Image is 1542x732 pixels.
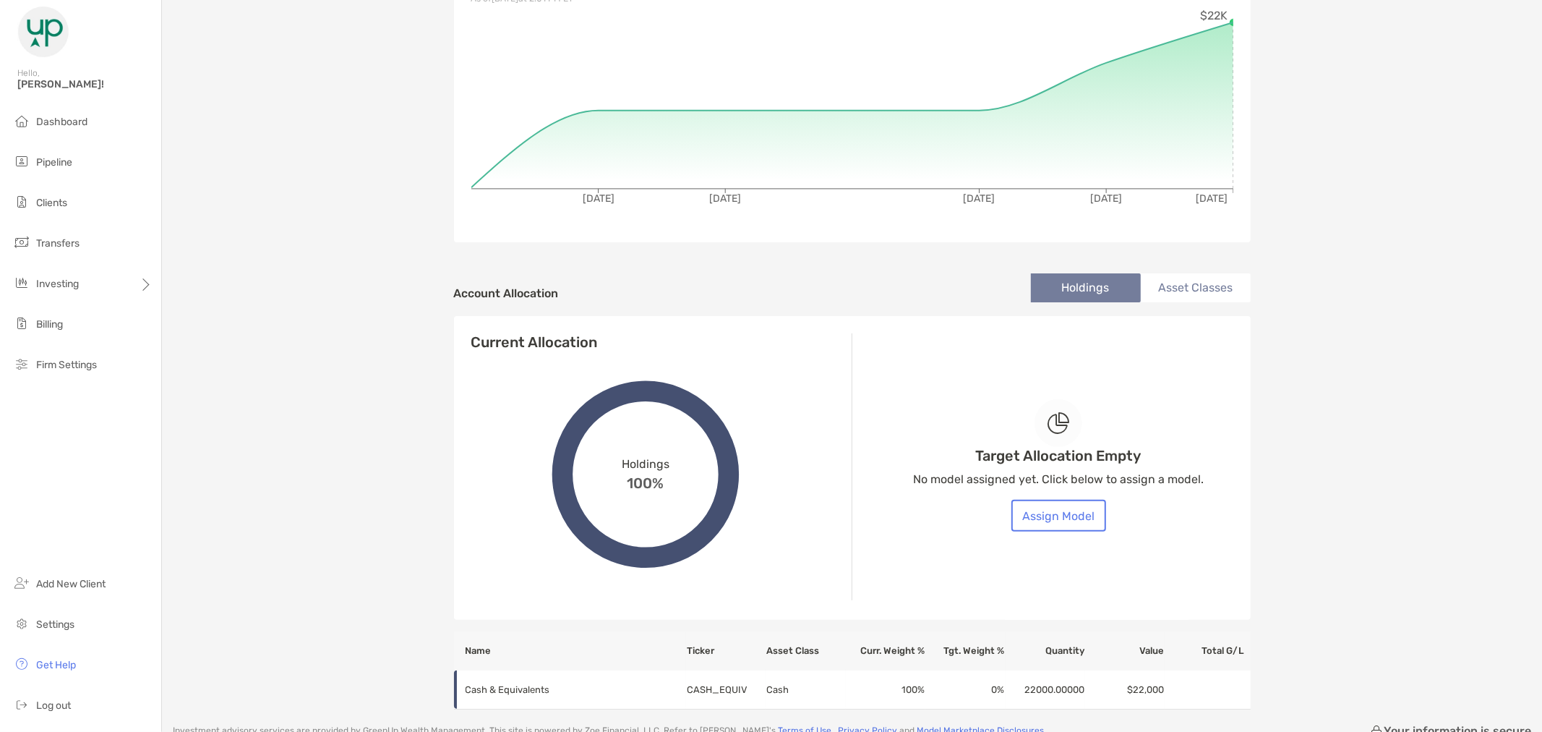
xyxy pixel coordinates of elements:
[36,116,87,128] span: Dashboard
[13,234,30,251] img: transfers icon
[13,574,30,592] img: add_new_client icon
[13,655,30,673] img: get-help icon
[13,193,30,210] img: clients icon
[13,355,30,373] img: firm-settings icon
[913,470,1204,488] p: No model assigned yet. Click below to assign a model.
[1006,631,1085,671] th: Quantity
[846,671,925,710] td: 100 %
[976,447,1141,464] h4: Target Allocation Empty
[925,631,1005,671] th: Tgt. Weight %
[13,274,30,291] img: investing icon
[766,671,845,710] td: Cash
[622,457,669,471] span: Holdings
[1031,273,1141,302] li: Holdings
[13,615,30,632] img: settings icon
[1085,671,1165,710] td: $22,000
[36,278,79,290] span: Investing
[766,631,845,671] th: Asset Class
[846,631,925,671] th: Curr. Weight %
[466,681,668,699] p: Cash & Equivalents
[36,237,80,250] span: Transfers
[13,112,30,129] img: dashboard icon
[1006,671,1085,710] td: 22000.00000
[36,659,76,671] span: Get Help
[36,156,72,169] span: Pipeline
[1200,9,1228,22] tspan: $22K
[471,333,598,351] h4: Current Allocation
[36,618,74,631] span: Settings
[17,6,69,58] img: Zoe Logo
[1090,192,1122,205] tspan: [DATE]
[1085,631,1165,671] th: Value
[1195,192,1227,205] tspan: [DATE]
[686,671,766,710] td: CASH_EQUIV
[36,578,106,590] span: Add New Client
[454,286,559,300] h4: Account Allocation
[13,315,30,332] img: billing icon
[627,471,664,492] span: 100%
[1011,500,1106,532] button: Assign Model
[13,153,30,170] img: pipeline icon
[454,631,687,671] th: Name
[17,78,153,90] span: [PERSON_NAME]!
[36,359,97,371] span: Firm Settings
[36,318,63,331] span: Billing
[963,192,995,205] tspan: [DATE]
[1165,631,1250,671] th: Total G/L
[1141,273,1251,302] li: Asset Classes
[925,671,1005,710] td: 0 %
[36,699,71,712] span: Log out
[582,192,614,205] tspan: [DATE]
[13,696,30,713] img: logout icon
[36,197,67,209] span: Clients
[709,192,741,205] tspan: [DATE]
[686,631,766,671] th: Ticker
